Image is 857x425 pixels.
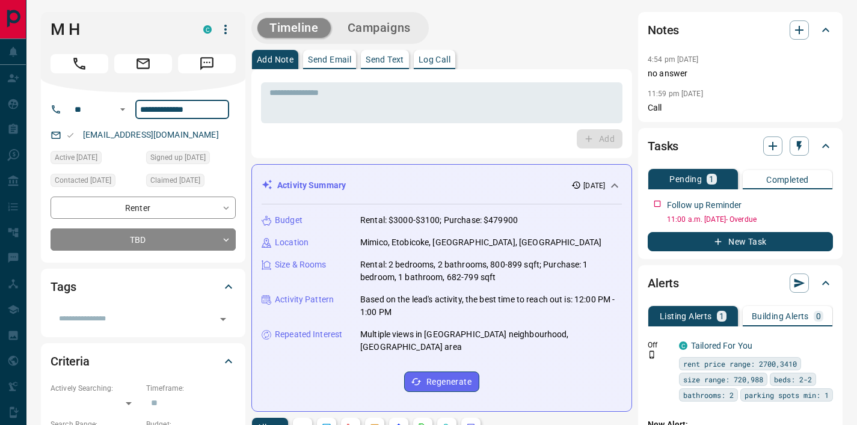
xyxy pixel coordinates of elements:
[583,180,605,191] p: [DATE]
[360,258,622,284] p: Rental: 2 bedrooms, 2 bathrooms, 800-899 sqft; Purchase: 1 bedroom, 1 bathroom, 682-799 sqft
[51,347,236,376] div: Criteria
[275,214,303,227] p: Budget
[51,174,140,191] div: Tue Oct 07 2025
[308,55,351,64] p: Send Email
[648,132,833,161] div: Tasks
[360,214,518,227] p: Rental: $3000-$3100; Purchase: $479900
[752,312,809,320] p: Building Alerts
[51,197,236,219] div: Renter
[683,389,734,401] span: bathrooms: 2
[766,176,809,184] p: Completed
[114,54,172,73] span: Email
[691,341,752,350] a: Tailored For You
[648,340,672,350] p: Off
[55,174,111,186] span: Contacted [DATE]
[257,55,293,64] p: Add Note
[660,312,712,320] p: Listing Alerts
[51,383,140,394] p: Actively Searching:
[257,18,331,38] button: Timeline
[203,25,212,34] div: condos.ca
[146,383,236,394] p: Timeframe:
[275,328,342,341] p: Repeated Interest
[51,20,185,39] h1: M H
[648,90,703,98] p: 11:59 pm [DATE]
[66,131,75,139] svg: Email Valid
[51,352,90,371] h2: Criteria
[115,102,130,117] button: Open
[360,236,601,249] p: Mimico, Etobicoke, [GEOGRAPHIC_DATA], [GEOGRAPHIC_DATA]
[679,341,687,350] div: condos.ca
[51,54,108,73] span: Call
[648,67,833,80] p: no answer
[51,277,76,296] h2: Tags
[146,174,236,191] div: Tue Oct 07 2025
[51,228,236,251] div: TBD
[745,389,829,401] span: parking spots min: 1
[667,214,833,225] p: 11:00 a.m. [DATE] - Overdue
[150,151,206,164] span: Signed up [DATE]
[719,312,724,320] p: 1
[419,55,450,64] p: Log Call
[404,371,479,392] button: Regenerate
[178,54,236,73] span: Message
[683,373,763,385] span: size range: 720,988
[150,174,200,186] span: Claimed [DATE]
[648,55,699,64] p: 4:54 pm [DATE]
[366,55,404,64] p: Send Text
[215,311,232,328] button: Open
[360,293,622,319] p: Based on the lead's activity, the best time to reach out is: 12:00 PM - 1:00 PM
[709,175,714,183] p: 1
[648,102,833,114] p: Call
[648,136,678,156] h2: Tasks
[277,179,346,192] p: Activity Summary
[648,20,679,40] h2: Notes
[667,199,742,212] p: Follow up Reminder
[669,175,702,183] p: Pending
[648,269,833,298] div: Alerts
[275,293,334,306] p: Activity Pattern
[648,350,656,359] svg: Push Notification Only
[683,358,797,370] span: rent price range: 2700,3410
[262,174,622,197] div: Activity Summary[DATE]
[774,373,812,385] span: beds: 2-2
[816,312,821,320] p: 0
[55,151,97,164] span: Active [DATE]
[648,16,833,44] div: Notes
[648,232,833,251] button: New Task
[275,258,327,271] p: Size & Rooms
[51,151,140,168] div: Tue Oct 07 2025
[648,274,679,293] h2: Alerts
[51,272,236,301] div: Tags
[83,130,219,139] a: [EMAIL_ADDRESS][DOMAIN_NAME]
[360,328,622,353] p: Multiple views in [GEOGRAPHIC_DATA] neighbourhood, [GEOGRAPHIC_DATA] area
[336,18,423,38] button: Campaigns
[146,151,236,168] div: Tue Oct 07 2025
[275,236,309,249] p: Location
